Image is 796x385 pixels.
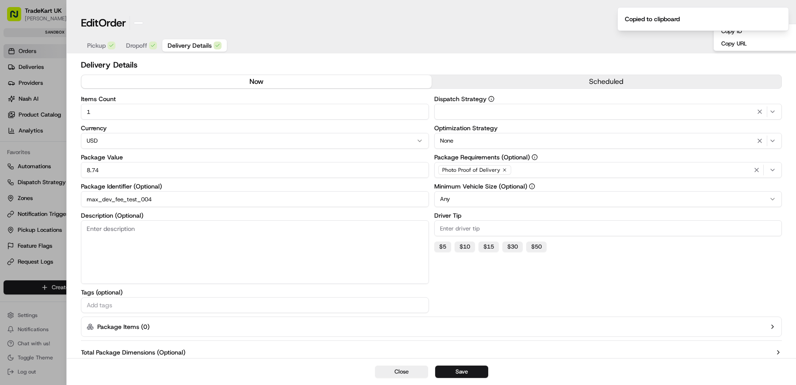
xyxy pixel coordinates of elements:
[84,197,142,206] span: API Documentation
[81,348,782,357] button: Total Package Dimensions (Optional)
[529,183,535,189] button: Minimum Vehicle Size (Optional)
[81,154,429,160] label: Package Value
[532,154,538,160] button: Package Requirements (Optional)
[150,87,161,97] button: Start new chat
[9,128,23,142] img: Tiffany Volk
[435,366,488,378] button: Save
[81,317,782,337] button: Package Items (0)
[488,96,494,102] button: Dispatch Strategy
[81,162,429,178] input: Enter package value
[442,166,500,174] span: Photo Proof of Delivery
[440,137,453,145] span: None
[88,219,107,225] span: Pylon
[27,136,72,143] span: [PERSON_NAME]
[81,191,429,207] input: Enter package identifier
[87,41,106,50] span: Pickup
[478,242,499,252] button: $15
[9,84,25,100] img: 1736555255976-a54dd68f-1ca7-489b-9aae-adbdc363a1c4
[375,366,428,378] button: Close
[455,242,475,252] button: $10
[78,136,96,143] span: [DATE]
[432,75,782,88] button: scheduled
[81,96,429,102] label: Items Count
[73,136,77,143] span: •
[434,220,782,236] input: Enter driver tip
[40,84,145,93] div: Start new chat
[73,160,77,167] span: •
[434,133,782,149] button: None
[81,16,126,30] h1: Edit
[99,16,126,30] span: Order
[81,289,429,295] label: Tags (optional)
[78,160,96,167] span: [DATE]
[81,75,432,88] button: now
[85,300,425,310] input: Add tags
[40,93,122,100] div: We're available if you need us!
[716,38,796,49] button: Copy URL
[81,104,429,120] input: Enter items count
[81,125,429,131] label: Currency
[19,84,34,100] img: 4037041995827_4c49e92c6e3ed2e3ec13_72.png
[126,41,147,50] span: Dropoff
[168,41,212,50] span: Delivery Details
[434,96,782,102] label: Dispatch Strategy
[62,218,107,225] a: Powered byPylon
[97,322,149,331] label: Package Items ( 0 )
[23,57,146,66] input: Clear
[5,193,71,209] a: 📗Knowledge Base
[502,242,523,252] button: $30
[434,162,782,178] button: Photo Proof of Delivery
[9,8,27,26] img: Nash
[625,15,680,23] div: Copied to clipboard
[434,242,451,252] button: $5
[137,113,161,123] button: See all
[71,193,145,209] a: 💻API Documentation
[75,198,82,205] div: 💻
[9,114,59,121] div: Past conversations
[434,125,782,131] label: Optimization Strategy
[9,198,16,205] div: 📗
[81,59,782,71] h2: Delivery Details
[81,212,429,219] label: Description (Optional)
[9,152,23,166] img: Ami Wang
[81,183,429,189] label: Package Identifier (Optional)
[27,160,72,167] span: [PERSON_NAME]
[434,154,782,160] label: Package Requirements (Optional)
[81,348,185,357] label: Total Package Dimensions (Optional)
[434,183,782,189] label: Minimum Vehicle Size (Optional)
[526,242,547,252] button: $50
[18,197,68,206] span: Knowledge Base
[434,212,782,219] label: Driver Tip
[9,35,161,49] p: Welcome 👋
